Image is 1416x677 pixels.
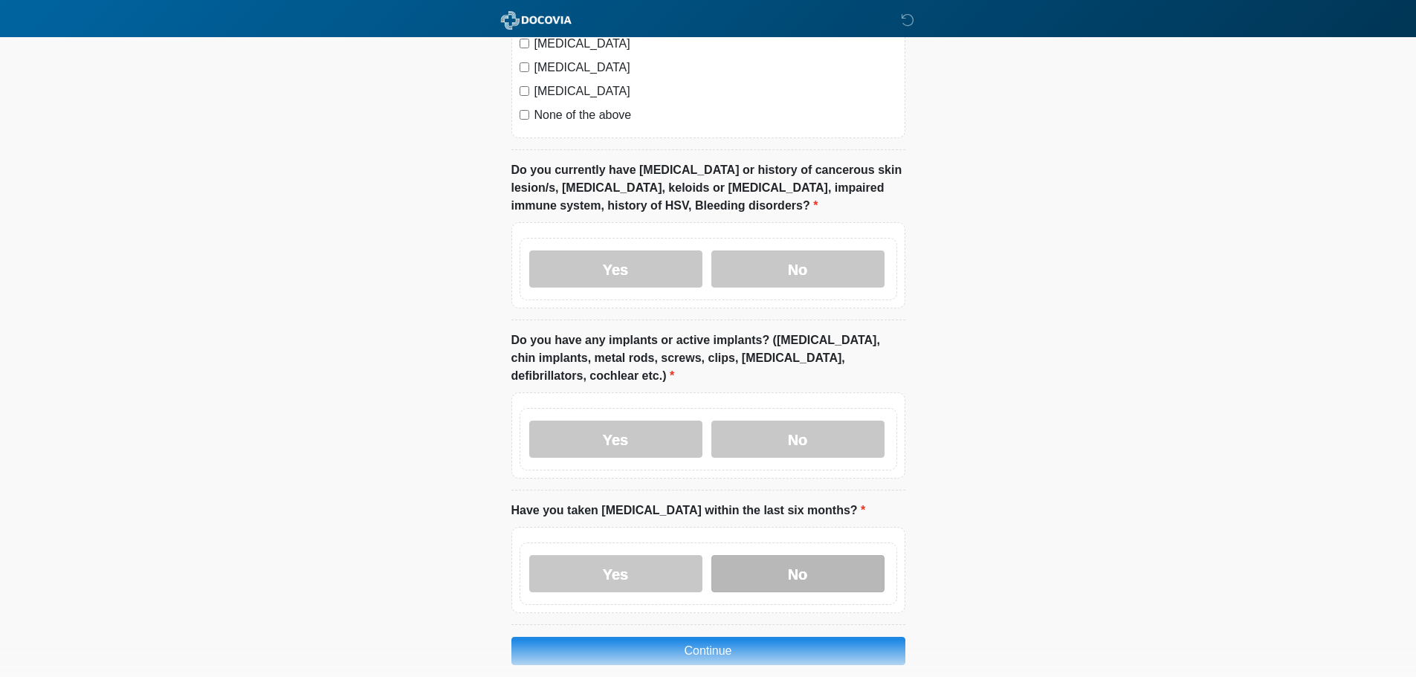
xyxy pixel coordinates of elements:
label: None of the above [534,106,897,124]
button: Continue [511,637,905,665]
input: [MEDICAL_DATA] [520,62,529,72]
label: No [711,555,885,592]
label: [MEDICAL_DATA] [534,59,897,77]
label: No [711,421,885,458]
label: Yes [529,421,702,458]
label: [MEDICAL_DATA] [534,82,897,100]
label: Have you taken [MEDICAL_DATA] within the last six months? [511,502,866,519]
input: None of the above [520,110,529,120]
label: Do you have any implants or active implants? ([MEDICAL_DATA], chin implants, metal rods, screws, ... [511,331,905,385]
img: ABC Med Spa- GFEase Logo [497,11,576,30]
input: [MEDICAL_DATA] [520,86,529,96]
label: Yes [529,250,702,288]
label: Do you currently have [MEDICAL_DATA] or history of cancerous skin lesion/s, [MEDICAL_DATA], keloi... [511,161,905,215]
input: [MEDICAL_DATA] [520,39,529,48]
label: No [711,250,885,288]
label: Yes [529,555,702,592]
label: [MEDICAL_DATA] [534,35,897,53]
